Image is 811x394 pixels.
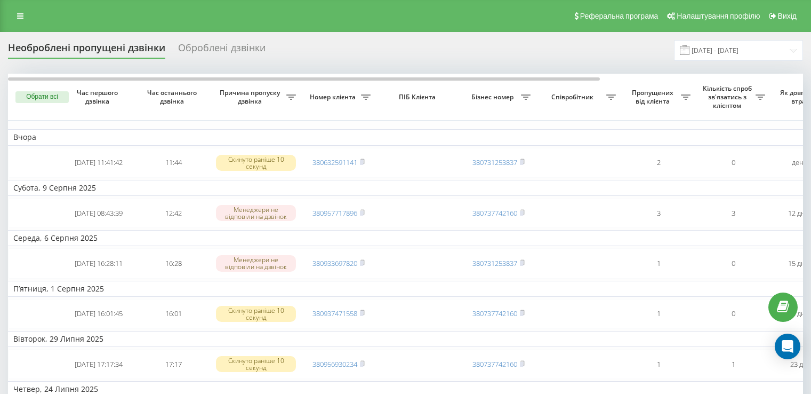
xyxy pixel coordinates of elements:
span: Бізнес номер [467,93,521,101]
td: [DATE] 17:17:34 [61,349,136,379]
td: 12:42 [136,198,211,228]
div: Оброблені дзвінки [178,42,266,59]
span: Пропущених від клієнта [627,89,681,105]
td: [DATE] 16:01:45 [61,299,136,329]
td: [DATE] 08:43:39 [61,198,136,228]
span: Кількість спроб зв'язатись з клієнтом [701,84,756,109]
a: 380956930234 [312,359,357,369]
div: Скинуто раніше 10 секунд [216,356,296,372]
button: Обрати всі [15,91,69,103]
span: Реферальна програма [580,12,659,20]
td: 16:28 [136,248,211,278]
a: 380737742160 [472,309,517,318]
td: 16:01 [136,299,211,329]
span: Номер клієнта [307,93,361,101]
span: Співробітник [541,93,606,101]
td: 1 [621,349,696,379]
a: 380731253837 [472,157,517,167]
a: 380957717896 [312,208,357,218]
td: 0 [696,248,770,278]
td: 1 [696,349,770,379]
td: [DATE] 11:41:42 [61,148,136,178]
td: [DATE] 16:28:11 [61,248,136,278]
div: Open Intercom Messenger [775,334,800,359]
span: Вихід [778,12,797,20]
a: 380933697820 [312,258,357,268]
div: Необроблені пропущені дзвінки [8,42,165,59]
a: 380737742160 [472,359,517,369]
td: 11:44 [136,148,211,178]
div: Менеджери не відповіли на дзвінок [216,255,296,271]
div: Скинуто раніше 10 секунд [216,306,296,322]
span: Налаштування профілю [677,12,760,20]
a: 380937471558 [312,309,357,318]
span: Час першого дзвінка [70,89,127,105]
td: 3 [621,198,696,228]
a: 380731253837 [472,258,517,268]
td: 3 [696,198,770,228]
a: 380632591141 [312,157,357,167]
td: 0 [696,148,770,178]
div: Менеджери не відповіли на дзвінок [216,205,296,221]
td: 2 [621,148,696,178]
span: Причина пропуску дзвінка [216,89,286,105]
span: ПІБ Клієнта [385,93,452,101]
div: Скинуто раніше 10 секунд [216,155,296,171]
span: Час останнього дзвінка [144,89,202,105]
a: 380737742160 [472,208,517,218]
td: 0 [696,299,770,329]
td: 17:17 [136,349,211,379]
td: 1 [621,248,696,278]
td: 1 [621,299,696,329]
